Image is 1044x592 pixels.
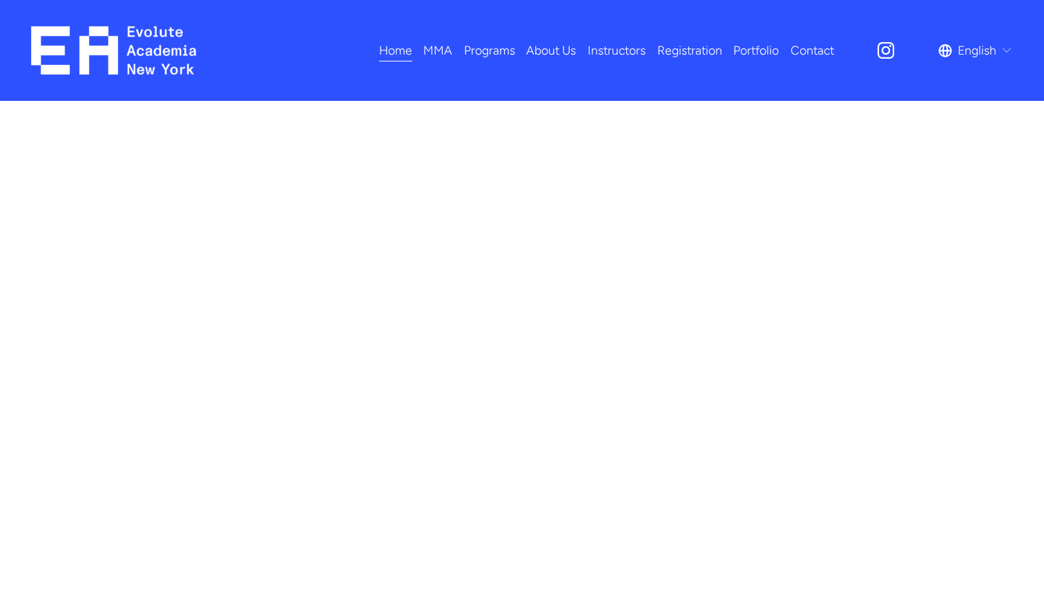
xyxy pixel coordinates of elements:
[958,39,996,61] span: English
[791,38,834,62] a: Contact
[876,40,896,61] a: Instagram
[657,38,722,62] a: Registration
[379,38,412,62] a: Home
[31,26,196,75] img: EA
[938,38,1013,62] div: language picker
[733,38,779,62] a: Portfolio
[423,38,452,62] a: folder dropdown
[423,39,452,61] span: MMA
[526,38,576,62] a: About Us
[464,39,515,61] span: Programs
[588,38,646,62] a: Instructors
[464,38,515,62] a: folder dropdown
